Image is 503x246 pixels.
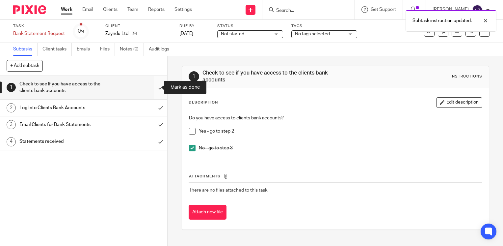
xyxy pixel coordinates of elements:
[189,115,482,121] p: Do you have access to clients bank accounts?
[148,6,165,13] a: Reports
[19,103,105,113] h1: Log Into Clients Bank Accounts
[436,97,482,108] button: Edit description
[7,103,16,112] div: 2
[189,205,226,220] button: Attach new file
[13,30,65,37] div: Bank Statement Request
[7,60,43,71] button: + Add subtask
[179,31,193,36] span: [DATE]
[412,17,472,24] p: Subtask instruction updated.
[127,6,138,13] a: Team
[202,70,349,84] h1: Check to see if you have access to the clients bank accounts
[105,30,128,37] p: Zayndu Ltd
[199,145,482,151] p: No - go to step 3
[189,71,199,82] div: 1
[19,120,105,130] h1: Email Clients for Bank Statements
[149,43,174,56] a: Audit logs
[120,43,144,56] a: Notes (0)
[61,6,72,13] a: Work
[19,137,105,146] h1: Statements received
[189,174,221,178] span: Attachments
[174,6,192,13] a: Settings
[77,43,95,56] a: Emails
[81,30,84,33] small: /4
[100,43,115,56] a: Files
[189,100,218,105] p: Description
[189,188,268,193] span: There are no files attached to this task.
[7,137,16,146] div: 4
[78,27,84,35] div: 0
[19,79,105,96] h1: Check to see if you have access to the clients bank accounts
[42,43,72,56] a: Client tasks
[7,83,16,92] div: 1
[13,43,38,56] a: Subtasks
[217,23,283,29] label: Status
[7,120,16,129] div: 3
[13,5,46,14] img: Pixie
[13,23,65,29] label: Task
[105,23,171,29] label: Client
[221,32,244,36] span: Not started
[451,74,482,79] div: Instructions
[82,6,93,13] a: Email
[295,32,330,36] span: No tags selected
[179,23,209,29] label: Due by
[199,128,482,135] p: Yes - go to step 2
[103,6,118,13] a: Clients
[472,5,483,15] img: svg%3E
